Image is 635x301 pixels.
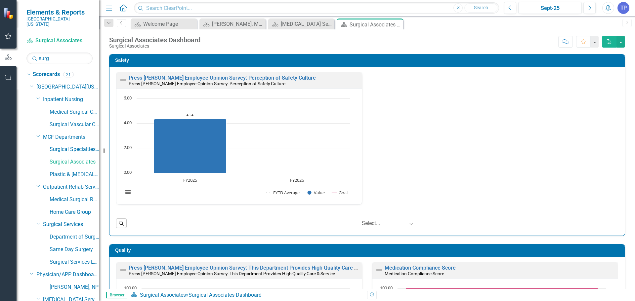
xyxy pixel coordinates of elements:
[308,190,325,196] button: Show Value
[109,44,200,49] div: Surgical Associates
[3,8,15,19] img: ClearPoint Strategy
[189,292,262,298] div: Surgical Associates Dashboard
[143,20,195,28] div: Welcome Page
[617,2,629,14] button: TP
[43,96,99,103] a: Inpatient Nursing
[50,233,99,241] a: Department of Surgery Dashboard
[50,171,99,178] a: Plastic & [MEDICAL_DATA] Associates
[124,285,137,291] text: 100.00
[36,83,99,91] a: [GEOGRAPHIC_DATA][US_STATE]
[63,72,74,77] div: 21
[201,20,264,28] a: [PERSON_NAME], MD Dashboard
[385,271,444,276] small: Medication Compliance Score
[134,2,499,14] input: Search ClearPoint...
[290,177,304,183] text: FY2026
[43,221,99,228] a: Surgical Services
[50,258,99,266] a: Surgical Services Leadership
[385,265,456,271] a: Medication Compliance Score
[50,158,99,166] a: Surgical Associates
[43,183,99,191] a: Outpatient Rehab Services
[132,20,195,28] a: Welcome Page
[119,76,127,84] img: Not Defined
[124,95,132,101] text: 6.00
[50,146,99,153] a: Surgical Specialties Overall
[187,113,193,117] text: 4.34
[109,36,200,44] div: Surgical Associates Dashboard
[124,120,132,126] text: 4.00
[43,133,99,141] a: MCF Departments
[124,169,132,175] text: 0.00
[183,177,197,183] text: FY2025
[115,58,621,63] h3: Safety
[26,16,93,27] small: [GEOGRAPHIC_DATA][US_STATE]
[120,95,354,203] svg: Interactive chart
[189,118,191,120] g: FYTD Average, series 1 of 3. Line with 2 data points.
[36,271,99,279] a: Physician/APP Dashboards
[192,288,195,290] g: Goal, series 3 of 3. Line with 2 data points.
[50,196,99,204] a: Medical Surgical Rehab
[189,109,191,112] g: Goal, series 3 of 3. Line with 2 data points.
[266,190,300,196] button: Show FYTD Average
[154,119,227,173] path: FY2025, 4.34. Value.
[281,20,333,28] div: [MEDICAL_DATA] Services Welcome Page
[50,108,99,116] a: Medical Surgical Care Unit
[50,246,99,253] a: Same Day Surgery
[140,292,186,298] a: Surgical Associates
[380,285,393,291] text: 100.00
[26,8,93,16] span: Elements & Reports
[50,283,99,291] a: [PERSON_NAME], NP
[131,291,362,299] div: »
[332,190,348,196] button: Show Goal
[106,292,127,298] span: Browser
[154,98,297,173] g: Value, series 2 of 3. Bar series with 2 bars.
[129,271,335,276] small: Press [PERSON_NAME] Employee Opinion Survey: This Department Provides High Quality Care & Service
[129,265,377,271] a: Press [PERSON_NAME] Employee Opinion Survey: This Department Provides High Quality Care & Service
[405,287,599,290] g: Goal, series 4 of 4. Line with 12 data points.
[115,248,621,253] h3: Quality
[474,5,488,10] span: Search
[119,266,127,274] img: Not Defined
[270,20,333,28] a: [MEDICAL_DATA] Services Welcome Page
[26,37,93,45] a: Surgical Associates
[212,20,264,28] div: [PERSON_NAME], MD Dashboard
[50,121,99,129] a: Surgical Vascular Care Unit
[26,53,93,64] input: Search Below...
[521,4,579,12] div: Sept-25
[123,188,133,197] button: View chart menu, Chart
[50,208,99,216] a: Home Care Group
[129,75,316,81] a: Press [PERSON_NAME] Employee Opinion Survey: Perception of Safety Culture
[375,266,383,274] img: Not Defined
[129,81,285,86] small: Press [PERSON_NAME] Employee Opinion Survey: Perception of Safety Culture
[120,95,359,203] div: Chart. Highcharts interactive chart.
[124,144,132,150] text: 2.00
[33,71,60,78] a: Scorecards
[518,2,582,14] button: Sept-25
[464,3,497,13] button: Search
[350,20,402,29] div: Surgical Associates Dashboard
